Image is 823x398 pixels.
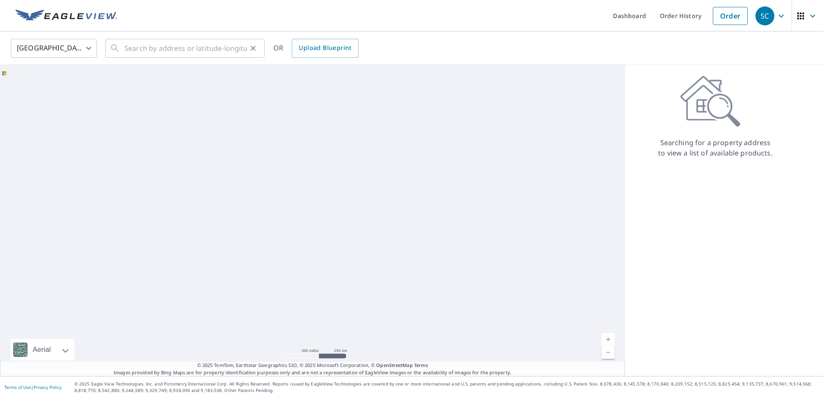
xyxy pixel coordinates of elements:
[713,7,748,25] a: Order
[197,362,428,369] span: © 2025 TomTom, Earthstar Geographics SIO, © 2025 Microsoft Corporation, ©
[34,384,62,390] a: Privacy Policy
[30,339,53,361] div: Aerial
[15,9,117,22] img: EV Logo
[4,384,31,390] a: Terms of Use
[602,346,615,359] a: Current Level 5, Zoom Out
[376,362,412,368] a: OpenStreetMap
[658,137,773,158] p: Searching for a property address to view a list of available products.
[299,43,351,53] span: Upload Blueprint
[414,362,428,368] a: Terms
[755,6,774,25] div: SC
[4,385,62,390] p: |
[124,36,247,60] input: Search by address or latitude-longitude
[292,39,358,58] a: Upload Blueprint
[74,381,819,394] p: © 2025 Eagle View Technologies, Inc. and Pictometry International Corp. All Rights Reserved. Repo...
[11,36,97,60] div: [GEOGRAPHIC_DATA]
[602,333,615,346] a: Current Level 5, Zoom In
[10,339,74,361] div: Aerial
[273,39,359,58] div: OR
[247,42,259,54] button: Clear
